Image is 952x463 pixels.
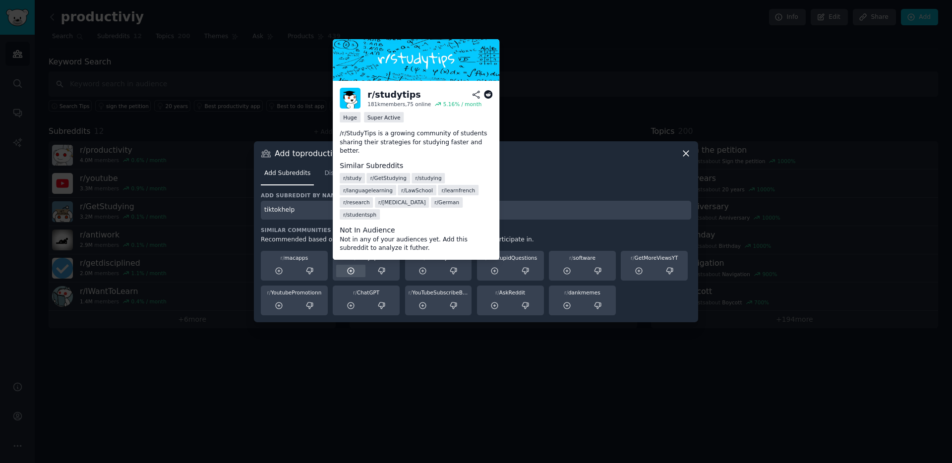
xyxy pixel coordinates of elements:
[340,88,360,109] img: studytips
[343,199,369,206] span: r/ research
[343,211,376,218] span: r/ studentsph
[564,289,568,295] span: r/
[569,255,573,261] span: r/
[480,289,540,296] div: AskReddit
[480,254,540,261] div: NoStupidQuestions
[353,255,357,261] span: r/
[631,255,635,261] span: r/
[443,101,482,108] div: 5.16 % / month
[264,289,324,296] div: YoutubePromotionn
[552,254,612,261] div: software
[261,227,691,233] h3: Similar Communities
[370,174,407,181] span: r/ GetStudying
[483,255,487,261] span: r/
[552,289,612,296] div: dankmemes
[275,148,344,159] h3: Add to productiviy
[261,192,691,199] h3: Add subreddit by name
[321,166,396,186] a: Discover Communities
[409,289,469,296] div: YouTubeSubscribeBoost
[434,199,459,206] span: r/ German
[624,254,684,261] div: GetMoreViewsYT
[401,187,433,194] span: r/ LawSchool
[340,129,492,156] p: /r/StudyTips is a growing community of students sharing their strategies for studying faster and ...
[495,289,499,295] span: r/
[264,169,310,178] span: Add Subreddits
[324,169,393,178] span: Discover Communities
[343,187,393,194] span: r/ languagelearning
[333,39,499,81] img: Study Tips - Learn Faster. Score Higher.
[353,289,357,295] span: r/
[264,254,324,261] div: macapps
[364,112,404,122] div: Super Active
[441,187,475,194] span: r/ learnfrench
[343,174,361,181] span: r/ study
[367,89,421,101] div: r/ studytips
[340,235,492,253] dd: Not in any of your audiences yet. Add this subreddit to analyze it futher.
[340,161,492,171] dt: Similar Subreddits
[261,235,691,244] div: Recommended based on communities that members of your audience also participate in.
[267,289,271,295] span: r/
[340,112,360,122] div: Huge
[415,174,441,181] span: r/ studying
[340,225,492,235] dt: Not In Audience
[378,199,426,206] span: r/ [MEDICAL_DATA]
[367,101,431,108] div: 181k members, 75 online
[422,255,426,261] span: r/
[281,255,285,261] span: r/
[261,166,314,186] a: Add Subreddits
[409,289,413,295] span: r/
[261,201,691,220] input: Enter subreddit name and press enter
[336,289,396,296] div: ChatGPT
